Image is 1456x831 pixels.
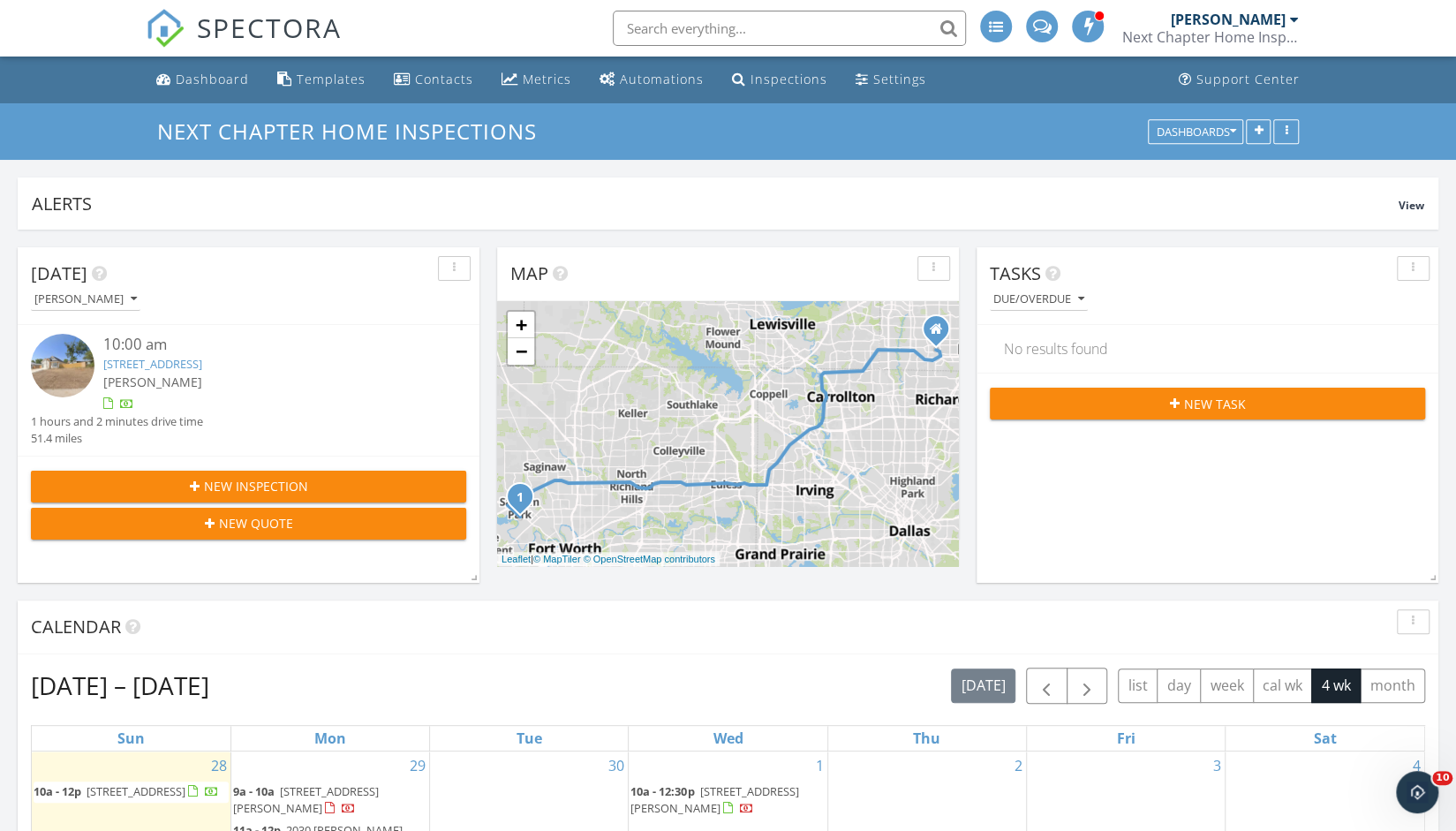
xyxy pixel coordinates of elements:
[605,752,628,780] a: Go to September 30, 2025
[157,117,552,146] a: Next Chapter Home Inspections
[233,783,379,816] a: 9a - 10a [STREET_ADDRESS][PERSON_NAME]
[502,554,531,564] a: Leaflet
[34,783,81,799] span: 10a - 12p
[951,669,1015,703] button: [DATE]
[1172,64,1307,96] a: Support Center
[849,64,933,96] a: Settings
[494,64,578,96] a: Metrics
[415,71,473,87] div: Contacts
[630,782,825,820] a: 10a - 12:30p [STREET_ADDRESS][PERSON_NAME]
[32,192,1399,215] div: Alerts
[497,552,720,567] div: |
[1200,669,1254,703] button: week
[149,64,256,96] a: Dashboard
[387,64,480,96] a: Contacts
[103,334,430,356] div: 10:00 am
[990,261,1041,285] span: Tasks
[709,726,746,751] a: Wednesday
[1118,669,1158,703] button: list
[1171,11,1286,28] div: [PERSON_NAME]
[1122,28,1299,46] div: Next Chapter Home Inspections
[1156,125,1235,138] div: Dashboards
[725,64,834,96] a: Inspections
[146,24,342,61] a: SPECTORA
[1311,669,1361,703] button: 4 wk
[233,783,379,816] span: [STREET_ADDRESS][PERSON_NAME]
[812,752,827,780] a: Go to October 1, 2025
[1026,668,1067,704] button: Previous
[1067,668,1108,704] button: Next
[523,71,571,87] div: Metrics
[31,430,203,447] div: 51.4 miles
[311,726,350,751] a: Monday
[1148,119,1243,144] button: Dashboards
[207,752,230,780] a: Go to September 28, 2025
[873,71,926,87] div: Settings
[1310,726,1340,751] a: Saturday
[533,554,581,564] a: © MapTiler
[31,471,466,502] button: New Inspection
[1396,771,1438,813] iframe: Intercom live chat
[146,9,185,48] img: The Best Home Inspection Software - Spectora
[233,782,427,820] a: 9a - 10a [STREET_ADDRESS][PERSON_NAME]
[34,783,219,799] a: 10a - 12p [STREET_ADDRESS]
[620,71,704,87] div: Automations
[219,514,293,533] span: New Quote
[1157,669,1201,703] button: day
[233,783,275,799] span: 9a - 10a
[990,388,1425,419] button: New Task
[204,477,308,495] span: New Inspection
[103,374,202,390] span: [PERSON_NAME]
[909,726,944,751] a: Thursday
[1011,752,1026,780] a: Go to October 2, 2025
[31,288,140,312] button: [PERSON_NAME]
[751,71,827,87] div: Inspections
[1432,771,1452,785] span: 10
[991,325,1424,373] div: No results found
[513,726,546,751] a: Tuesday
[508,338,534,365] a: Zoom out
[103,356,202,372] a: [STREET_ADDRESS]
[34,782,229,803] a: 10a - 12p [STREET_ADDRESS]
[520,496,531,507] div: 2233 Andover St, Fort Worth, TX 76114
[630,783,798,816] span: [STREET_ADDRESS][PERSON_NAME]
[31,413,203,430] div: 1 hours and 2 minutes drive time
[510,261,548,285] span: Map
[936,329,947,339] div: 3016 Dartmouth Dr, Plano TX 75075
[613,11,966,46] input: Search everything...
[584,554,715,564] a: © OpenStreetMap contributors
[31,261,87,285] span: [DATE]
[406,752,429,780] a: Go to September 29, 2025
[1113,726,1139,751] a: Friday
[1196,71,1300,87] div: Support Center
[630,783,798,816] a: 10a - 12:30p [STREET_ADDRESS][PERSON_NAME]
[1360,669,1425,703] button: month
[1184,395,1246,413] span: New Task
[34,293,137,306] div: [PERSON_NAME]
[1409,752,1424,780] a: Go to October 4, 2025
[508,312,534,338] a: Zoom in
[31,615,121,638] span: Calendar
[1253,669,1313,703] button: cal wk
[31,508,466,540] button: New Quote
[270,64,373,96] a: Templates
[993,293,1084,306] div: Due/Overdue
[31,334,94,397] img: streetview
[31,334,466,447] a: 10:00 am [STREET_ADDRESS] [PERSON_NAME] 1 hours and 2 minutes drive time 51.4 miles
[197,9,342,46] span: SPECTORA
[517,492,524,504] i: 1
[630,783,694,799] span: 10a - 12:30p
[1399,198,1424,213] span: View
[114,726,148,751] a: Sunday
[176,71,249,87] div: Dashboard
[990,288,1088,312] button: Due/Overdue
[297,71,366,87] div: Templates
[592,64,711,96] a: Automations (Advanced)
[31,668,209,703] h2: [DATE] – [DATE]
[87,783,185,799] span: [STREET_ADDRESS]
[1210,752,1225,780] a: Go to October 3, 2025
